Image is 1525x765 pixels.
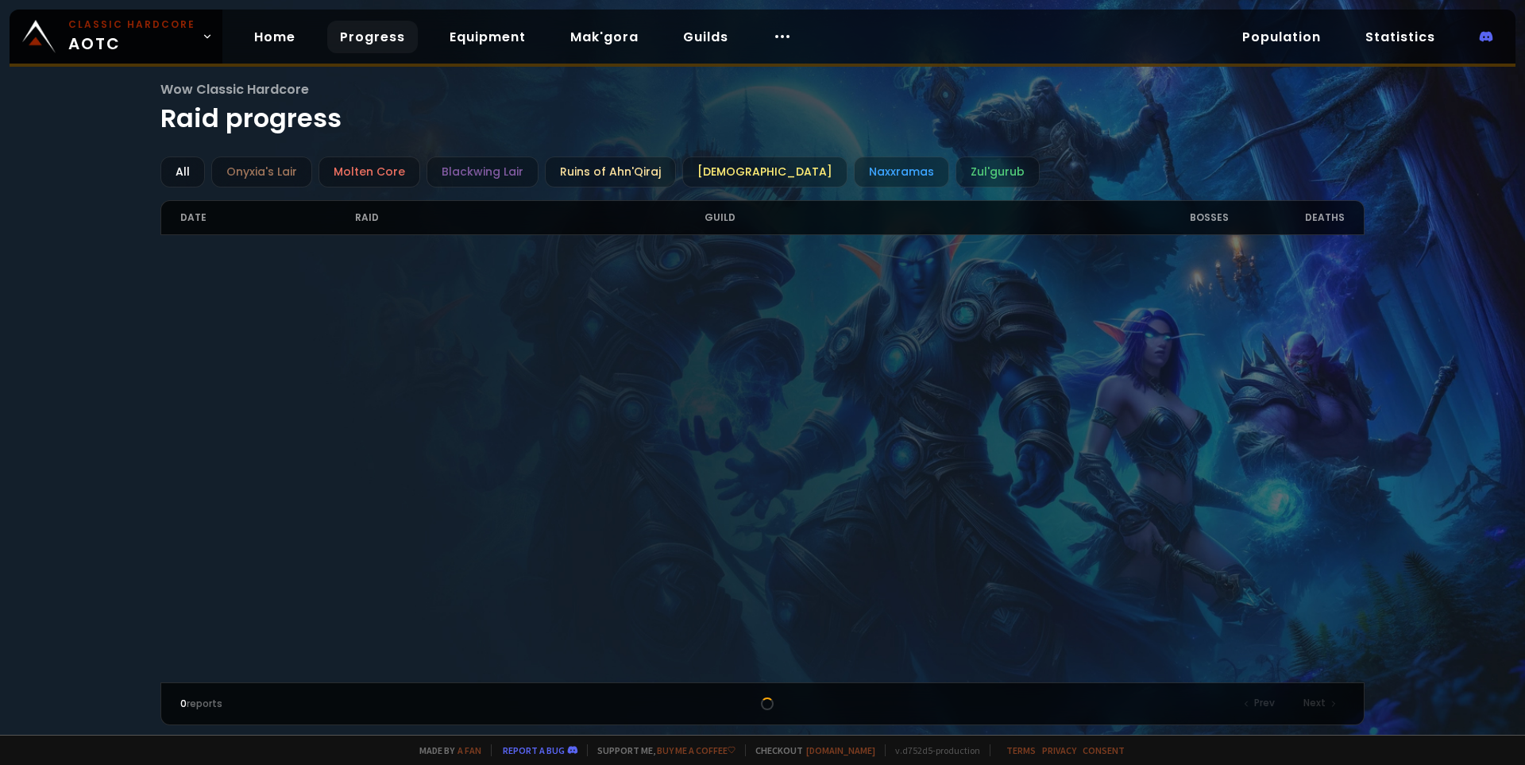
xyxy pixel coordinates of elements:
[503,744,565,756] a: Report a bug
[854,156,949,187] div: Naxxramas
[457,744,481,756] a: a fan
[1229,201,1345,234] div: Deaths
[355,201,705,234] div: Raid
[1353,21,1448,53] a: Statistics
[1235,693,1284,715] div: Prev
[160,79,1365,137] h1: Raid progress
[558,21,651,53] a: Mak'gora
[319,156,420,187] div: Molten Core
[1083,744,1125,756] a: Consent
[437,21,539,53] a: Equipment
[956,156,1040,187] div: Zul'gurub
[241,21,308,53] a: Home
[657,744,735,756] a: Buy me a coffee
[180,697,187,710] span: 0
[885,744,980,756] span: v. d752d5 - production
[427,156,539,187] div: Blackwing Lair
[1294,693,1345,715] div: Next
[180,697,472,711] div: reports
[705,201,1112,234] div: Guild
[160,156,205,187] div: All
[410,744,481,756] span: Made by
[1042,744,1076,756] a: Privacy
[68,17,195,56] span: AOTC
[160,79,1365,99] span: Wow Classic Hardcore
[211,156,312,187] div: Onyxia's Lair
[68,17,195,32] small: Classic Hardcore
[10,10,222,64] a: Classic HardcoreAOTC
[1230,21,1334,53] a: Population
[745,744,875,756] span: Checkout
[587,744,735,756] span: Support me,
[682,156,847,187] div: [DEMOGRAPHIC_DATA]
[806,744,875,756] a: [DOMAIN_NAME]
[327,21,418,53] a: Progress
[180,201,355,234] div: Date
[1006,744,1036,756] a: Terms
[670,21,741,53] a: Guilds
[1112,201,1229,234] div: Bosses
[545,156,676,187] div: Ruins of Ahn'Qiraj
